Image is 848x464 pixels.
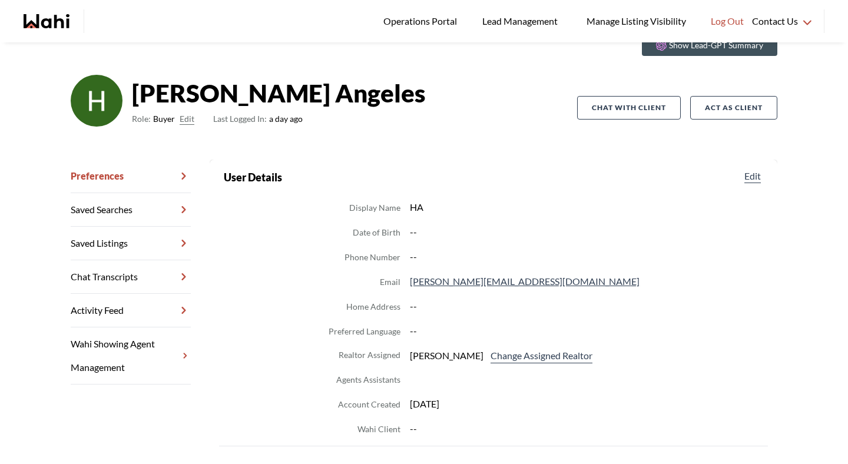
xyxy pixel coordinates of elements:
button: Act as Client [690,96,777,120]
a: Activity Feed [71,294,191,327]
span: Buyer [153,112,175,126]
dt: Phone Number [344,250,400,264]
dd: -- [410,323,763,339]
a: Preferences [71,160,191,193]
dt: Date of Birth [353,226,400,240]
dt: Realtor Assigned [339,348,400,363]
a: Saved Searches [71,193,191,227]
dd: [DATE] [410,396,763,412]
dt: Preferred Language [329,324,400,339]
dd: -- [410,224,763,240]
span: [PERSON_NAME] [410,348,483,363]
dd: [PERSON_NAME][EMAIL_ADDRESS][DOMAIN_NAME] [410,274,763,289]
p: Show Lead-GPT Summary [669,39,763,51]
dd: -- [410,421,763,436]
button: Chat with client [577,96,681,120]
a: Wahi Showing Agent Management [71,327,191,385]
h2: User Details [224,169,282,185]
dd: HA [410,200,763,215]
img: ACg8ocLkbmpuZOxEQJK1JLd6rFkZSzDs5TG9B5D9E8ok5Am7OM1sYA=s96-c [71,75,122,127]
a: Wahi homepage [24,14,69,28]
dt: Agents Assistants [336,373,400,387]
span: Lead Management [482,14,562,29]
span: Operations Portal [383,14,461,29]
span: Log Out [711,14,744,29]
dt: Account Created [338,397,400,412]
dd: -- [410,249,763,264]
strong: [PERSON_NAME] Angeles [132,75,425,111]
a: Chat Transcripts [71,260,191,294]
dt: Wahi Client [357,422,400,436]
button: Edit [180,112,194,126]
span: a day ago [213,112,303,126]
dd: -- [410,299,763,314]
dt: Display Name [349,201,400,215]
dt: Email [380,275,400,289]
button: Change Assigned Realtor [488,348,595,363]
span: Last Logged In: [213,114,267,124]
span: Role: [132,112,151,126]
a: Saved Listings [71,227,191,260]
dt: Home Address [346,300,400,314]
button: Edit [742,169,763,183]
button: Show Lead-GPT Summary [642,35,777,56]
span: Manage Listing Visibility [583,14,690,29]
